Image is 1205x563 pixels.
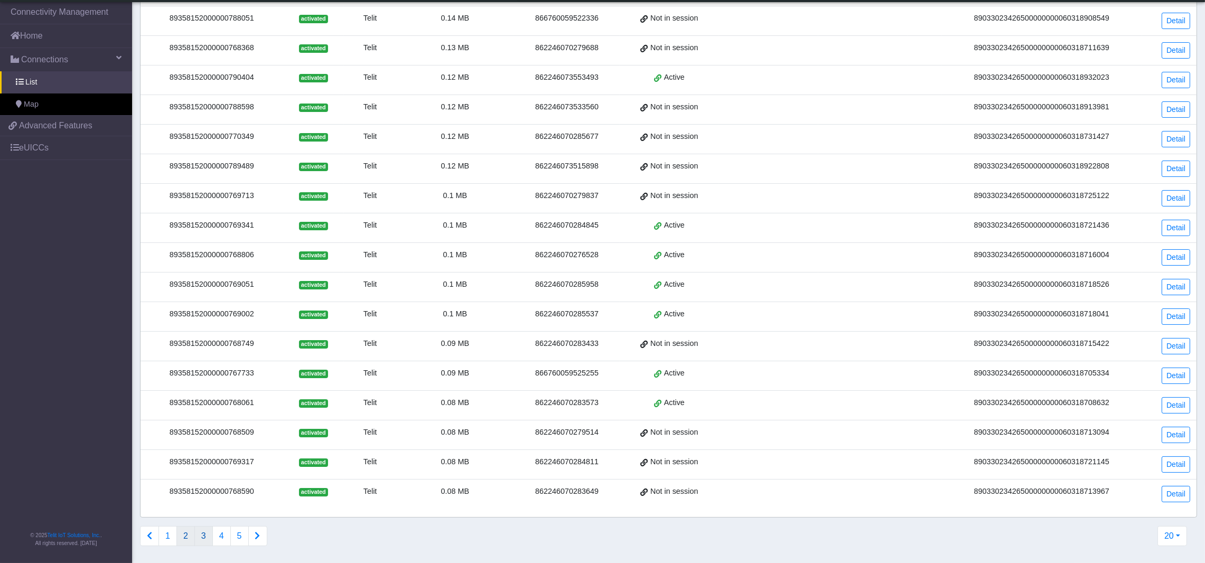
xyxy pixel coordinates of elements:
[1162,279,1190,295] a: Detail
[194,526,213,546] button: 3
[21,53,68,66] span: Connections
[350,456,390,468] div: Telit
[1162,131,1190,147] a: Detail
[650,13,698,24] span: Not in session
[24,99,39,110] span: Map
[147,338,277,350] div: 89358152000000768749
[948,427,1136,438] div: 89033023426500000000060318713094
[147,308,277,320] div: 89358152000000769002
[147,42,277,54] div: 89358152000000768368
[147,249,277,261] div: 89358152000000768806
[520,131,614,143] div: 862246070285677
[299,192,328,201] span: activated
[650,42,698,54] span: Not in session
[299,281,328,289] span: activated
[147,131,277,143] div: 89358152000000770349
[441,162,470,170] span: 0.12 MB
[299,488,328,496] span: activated
[520,13,614,24] div: 866760059522336
[147,456,277,468] div: 89358152000000769317
[299,222,328,230] span: activated
[520,220,614,231] div: 862246070284845
[350,72,390,83] div: Telit
[650,427,698,438] span: Not in session
[1162,368,1190,384] a: Detail
[299,15,328,23] span: activated
[664,308,685,320] span: Active
[948,220,1136,231] div: 89033023426500000000060318721436
[441,14,470,22] span: 0.14 MB
[350,368,390,379] div: Telit
[650,338,698,350] span: Not in session
[1162,72,1190,88] a: Detail
[664,220,685,231] span: Active
[350,161,390,172] div: Telit
[650,456,698,468] span: Not in session
[650,101,698,113] span: Not in session
[948,161,1136,172] div: 89033023426500000000060318922808
[1162,397,1190,414] a: Detail
[158,526,177,546] button: 1
[948,42,1136,54] div: 89033023426500000000060318711639
[299,340,328,349] span: activated
[350,279,390,290] div: Telit
[25,77,37,88] span: List
[230,526,249,546] button: 5
[441,43,470,52] span: 0.13 MB
[1157,526,1187,546] button: 20
[520,338,614,350] div: 862246070283433
[1162,161,1190,177] a: Detail
[948,101,1136,113] div: 89033023426500000000060318913981
[1162,190,1190,207] a: Detail
[441,457,470,466] span: 0.08 MB
[520,249,614,261] div: 862246070276528
[520,279,614,290] div: 862246070285958
[650,161,698,172] span: Not in session
[443,191,468,200] span: 0.1 MB
[441,73,470,81] span: 0.12 MB
[1162,308,1190,325] a: Detail
[441,487,470,495] span: 0.08 MB
[299,370,328,378] span: activated
[299,251,328,260] span: activated
[299,74,328,82] span: activated
[948,368,1136,379] div: 89033023426500000000060318705334
[948,279,1136,290] div: 89033023426500000000060318718526
[147,72,277,83] div: 89358152000000790404
[212,526,231,546] button: 4
[441,369,470,377] span: 0.09 MB
[147,161,277,172] div: 89358152000000789489
[443,280,468,288] span: 0.1 MB
[664,72,685,83] span: Active
[350,308,390,320] div: Telit
[299,429,328,437] span: activated
[948,13,1136,24] div: 89033023426500000000060318908549
[140,526,267,546] nav: Connections list navigation
[350,249,390,261] div: Telit
[650,190,698,202] span: Not in session
[520,101,614,113] div: 862246073533560
[299,44,328,53] span: activated
[147,486,277,498] div: 89358152000000768590
[520,161,614,172] div: 862246073515898
[664,279,685,290] span: Active
[520,486,614,498] div: 862246070283649
[441,339,470,348] span: 0.09 MB
[520,456,614,468] div: 862246070284811
[147,13,277,24] div: 89358152000000788051
[1162,486,1190,502] a: Detail
[147,279,277,290] div: 89358152000000769051
[441,102,470,111] span: 0.12 MB
[1162,101,1190,118] a: Detail
[520,397,614,409] div: 862246070283573
[350,338,390,350] div: Telit
[520,368,614,379] div: 866760059525255
[948,190,1136,202] div: 89033023426500000000060318725122
[147,220,277,231] div: 89358152000000769341
[176,526,195,546] button: 2
[441,132,470,140] span: 0.12 MB
[664,249,685,261] span: Active
[147,190,277,202] div: 89358152000000769713
[1162,220,1190,236] a: Detail
[520,190,614,202] div: 862246070279837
